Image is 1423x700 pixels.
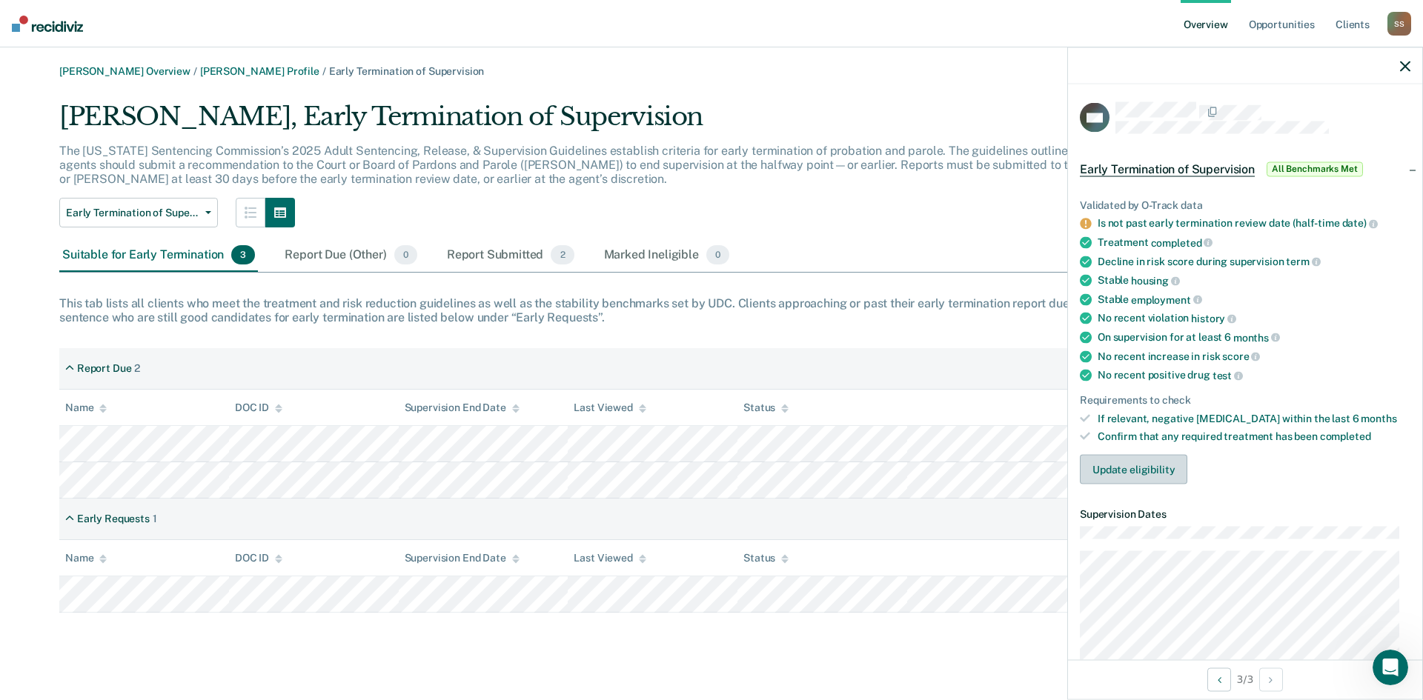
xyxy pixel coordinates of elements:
[1098,430,1410,443] div: Confirm that any required treatment has been
[65,401,107,414] div: Name
[1098,350,1410,363] div: No recent increase in risk
[1259,667,1283,691] button: Next Opportunity
[235,401,282,414] div: DOC ID
[601,239,733,272] div: Marked Ineligible
[1222,350,1260,362] span: score
[59,65,190,77] a: [PERSON_NAME] Overview
[1213,369,1243,381] span: test
[405,401,520,414] div: Supervision End Date
[153,513,157,525] div: 1
[282,239,419,272] div: Report Due (Other)
[394,245,417,264] span: 0
[574,552,646,564] div: Last Viewed
[1080,393,1410,406] div: Requirements to check
[1068,145,1422,193] div: Early Termination of SupervisionAll Benchmarks Met
[1191,313,1236,324] span: history
[59,296,1364,324] div: This tab lists all clients who meet the treatment and risk reduction guidelines as well as the st...
[77,362,132,375] div: Report Due
[59,239,258,272] div: Suitable for Early Termination
[1233,331,1280,343] span: months
[706,245,729,264] span: 0
[1080,199,1410,211] div: Validated by O-Track data
[1098,274,1410,287] div: Stable
[329,65,485,77] span: Early Termination of Supervision
[200,65,319,77] a: [PERSON_NAME] Profile
[1387,12,1411,36] div: S S
[743,552,789,564] div: Status
[1080,161,1255,176] span: Early Termination of Supervision
[65,552,107,564] div: Name
[1098,293,1410,306] div: Stable
[1098,236,1410,249] div: Treatment
[59,144,1114,186] p: The [US_STATE] Sentencing Commission’s 2025 Adult Sentencing, Release, & Supervision Guidelines e...
[1151,236,1213,248] span: completed
[1098,255,1410,268] div: Decline in risk score during supervision
[1361,412,1396,424] span: months
[190,65,200,77] span: /
[1098,412,1410,424] div: If relevant, negative [MEDICAL_DATA] within the last 6
[1098,312,1410,325] div: No recent violation
[231,245,255,264] span: 3
[1080,508,1410,521] dt: Supervision Dates
[1098,330,1410,344] div: On supervision for at least 6
[444,239,577,272] div: Report Submitted
[134,362,140,375] div: 2
[1320,430,1371,442] span: completed
[59,101,1127,144] div: [PERSON_NAME], Early Termination of Supervision
[1068,659,1422,699] div: 3 / 3
[1286,256,1320,267] span: term
[1207,667,1231,691] button: Previous Opportunity
[77,513,150,525] div: Early Requests
[1373,650,1408,685] iframe: Intercom live chat
[235,552,282,564] div: DOC ID
[405,552,520,564] div: Supervision End Date
[1098,369,1410,382] div: No recent positive drug
[319,65,329,77] span: /
[1131,293,1201,305] span: employment
[743,401,789,414] div: Status
[66,207,199,219] span: Early Termination of Supervision
[1131,274,1180,286] span: housing
[1080,455,1187,484] button: Update eligibility
[1098,217,1410,230] div: Is not past early termination review date (half-time date)
[574,401,646,414] div: Last Viewed
[551,245,574,264] span: 2
[1267,161,1363,176] span: All Benchmarks Met
[12,16,83,32] img: Recidiviz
